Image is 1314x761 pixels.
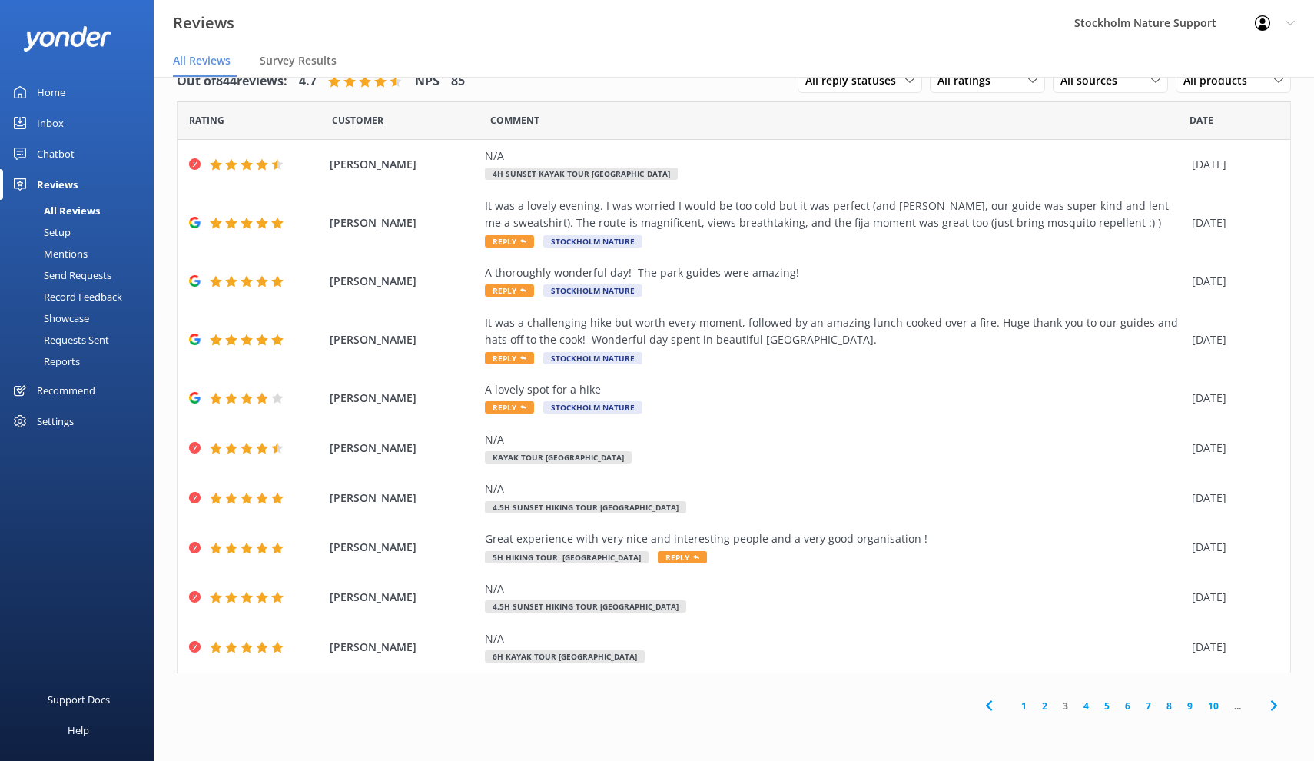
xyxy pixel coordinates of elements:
div: [DATE] [1192,390,1271,407]
div: Showcase [9,307,89,329]
a: 7 [1138,699,1159,713]
div: Reports [9,351,80,372]
div: N/A [485,630,1184,647]
div: [DATE] [1192,639,1271,656]
a: Requests Sent [9,329,154,351]
a: 3 [1055,699,1076,713]
span: [PERSON_NAME] [330,156,478,173]
div: N/A [485,431,1184,448]
span: Stockholm Nature [543,235,642,248]
span: Date [189,113,224,128]
span: Stockholm Nature [543,401,642,414]
div: All Reviews [9,200,100,221]
span: ... [1226,699,1249,713]
a: Record Feedback [9,286,154,307]
span: [PERSON_NAME] [330,589,478,606]
div: Home [37,77,65,108]
span: All Reviews [173,53,231,68]
span: Reply [485,235,534,248]
span: [PERSON_NAME] [330,490,478,507]
div: [DATE] [1192,214,1271,231]
span: Reply [485,352,534,364]
a: Mentions [9,243,154,264]
a: 10 [1200,699,1226,713]
a: 2 [1034,699,1055,713]
span: Kayak Tour [GEOGRAPHIC_DATA] [485,451,632,464]
h4: NPS [415,71,440,91]
div: A thoroughly wonderful day! The park guides were amazing! [485,264,1184,281]
a: 5 [1097,699,1117,713]
div: [DATE] [1192,490,1271,507]
span: Survey Results [260,53,337,68]
span: All ratings [937,72,1000,89]
h3: Reviews [173,11,234,35]
div: Help [68,715,89,746]
span: [PERSON_NAME] [330,331,478,348]
div: N/A [485,148,1184,164]
span: [PERSON_NAME] [330,214,478,231]
div: It was a lovely evening. I was worried I would be too cold but it was perfect (and [PERSON_NAME],... [485,198,1184,232]
h4: 4.7 [299,71,317,91]
div: Mentions [9,243,88,264]
a: 1 [1014,699,1034,713]
span: 4.5h Sunset Hiking Tour [GEOGRAPHIC_DATA] [485,501,686,513]
div: Send Requests [9,264,111,286]
a: All Reviews [9,200,154,221]
span: [PERSON_NAME] [330,639,478,656]
div: It was a challenging hike but worth every moment, followed by an amazing lunch cooked over a fire... [485,314,1184,349]
div: Reviews [37,169,78,200]
div: Support Docs [48,684,110,715]
div: [DATE] [1192,589,1271,606]
span: 6h Kayak Tour [GEOGRAPHIC_DATA] [485,650,645,663]
span: 5h Hiking Tour [GEOGRAPHIC_DATA] [485,551,649,563]
span: Date [1190,113,1213,128]
span: [PERSON_NAME] [330,539,478,556]
h4: 85 [451,71,465,91]
span: Reply [485,401,534,414]
div: Recommend [37,375,95,406]
span: Reply [658,551,707,563]
a: 9 [1180,699,1200,713]
span: Date [332,113,383,128]
div: [DATE] [1192,440,1271,457]
div: N/A [485,580,1184,597]
div: Record Feedback [9,286,122,307]
h4: Out of 844 reviews: [177,71,287,91]
span: [PERSON_NAME] [330,440,478,457]
span: Stockholm Nature [543,352,642,364]
img: yonder-white-logo.png [23,26,111,52]
div: A lovely spot for a hike [485,381,1184,398]
a: Setup [9,221,154,243]
a: Reports [9,351,154,372]
span: Question [490,113,539,128]
div: Setup [9,221,71,243]
div: N/A [485,480,1184,497]
div: [DATE] [1192,331,1271,348]
a: 6 [1117,699,1138,713]
span: Reply [485,284,534,297]
div: Great experience with very nice and interesting people and a very good organisation ! [485,530,1184,547]
span: [PERSON_NAME] [330,273,478,290]
span: Stockholm Nature [543,284,642,297]
a: Showcase [9,307,154,329]
div: [DATE] [1192,273,1271,290]
a: 4 [1076,699,1097,713]
span: 4.5h Sunset Hiking Tour [GEOGRAPHIC_DATA] [485,600,686,613]
a: Send Requests [9,264,154,286]
div: Inbox [37,108,64,138]
span: [PERSON_NAME] [330,390,478,407]
div: Requests Sent [9,329,109,351]
div: [DATE] [1192,539,1271,556]
div: Settings [37,406,74,437]
span: 4h Sunset Kayak Tour [GEOGRAPHIC_DATA] [485,168,678,180]
a: 8 [1159,699,1180,713]
span: All reply statuses [805,72,905,89]
div: Chatbot [37,138,75,169]
div: [DATE] [1192,156,1271,173]
span: All products [1183,72,1256,89]
span: All sources [1060,72,1127,89]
